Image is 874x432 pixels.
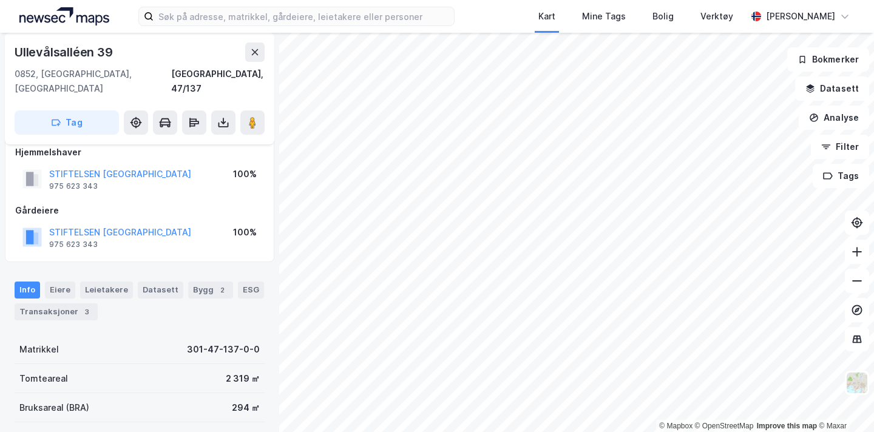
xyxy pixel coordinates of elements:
img: Z [845,371,869,394]
div: Datasett [138,282,183,299]
button: Filter [811,135,869,159]
button: Datasett [795,76,869,101]
div: 100% [233,167,257,181]
a: Improve this map [757,422,817,430]
div: Matrikkel [19,342,59,357]
div: Bruksareal (BRA) [19,400,89,415]
div: 3 [81,306,93,318]
iframe: Chat Widget [813,374,874,432]
div: 2 319 ㎡ [226,371,260,386]
div: [GEOGRAPHIC_DATA], 47/137 [171,67,265,96]
input: Søk på adresse, matrikkel, gårdeiere, leietakere eller personer [154,7,454,25]
button: Tags [813,164,869,188]
button: Tag [15,110,119,135]
div: Tomteareal [19,371,68,386]
div: 301-47-137-0-0 [187,342,260,357]
div: Leietakere [80,282,133,299]
img: logo.a4113a55bc3d86da70a041830d287a7e.svg [19,7,109,25]
div: Transaksjoner [15,303,98,320]
div: Verktøy [700,9,733,24]
div: 294 ㎡ [232,400,260,415]
div: Gårdeiere [15,203,264,218]
div: Eiere [45,282,75,299]
div: 975 623 343 [49,240,98,249]
button: Bokmerker [787,47,869,72]
div: 0852, [GEOGRAPHIC_DATA], [GEOGRAPHIC_DATA] [15,67,171,96]
button: Analyse [799,106,869,130]
div: 2 [216,284,228,296]
div: Bolig [652,9,674,24]
div: Ullevålsalléen 39 [15,42,115,62]
div: Mine Tags [582,9,626,24]
div: Hjemmelshaver [15,145,264,160]
div: Kontrollprogram for chat [813,374,874,432]
div: Kart [538,9,555,24]
div: [PERSON_NAME] [766,9,835,24]
div: 975 623 343 [49,181,98,191]
div: ESG [238,282,264,299]
div: 100% [233,225,257,240]
a: OpenStreetMap [695,422,754,430]
div: Info [15,282,40,299]
a: Mapbox [659,422,693,430]
div: Bygg [188,282,233,299]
